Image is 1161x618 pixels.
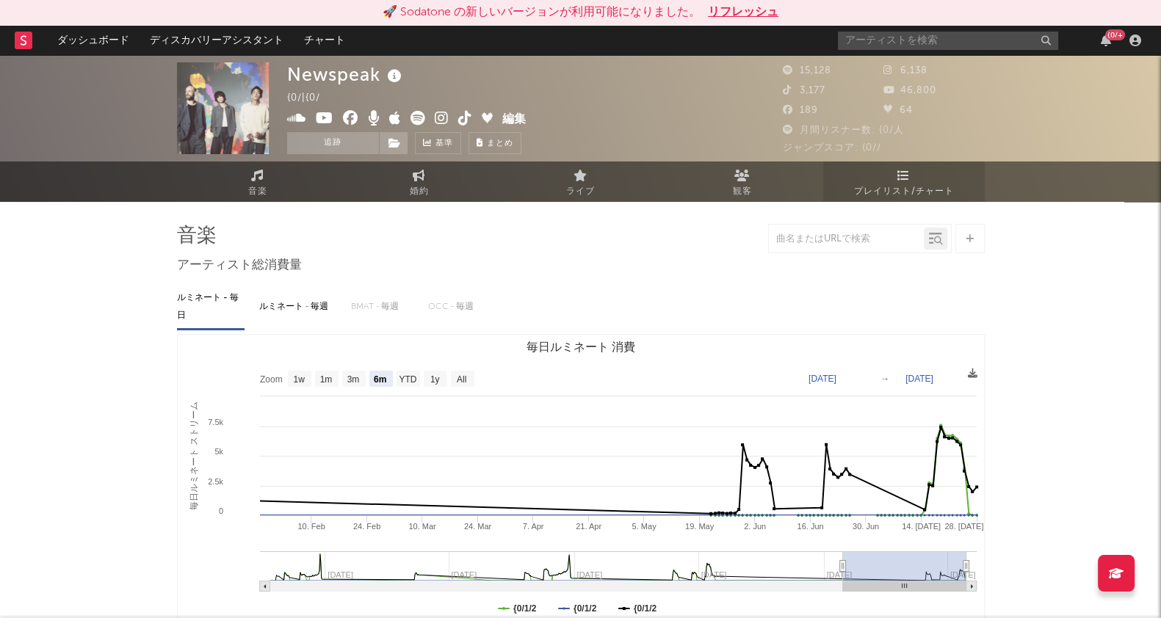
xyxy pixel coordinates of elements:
div: ルミネート - 毎日 [177,286,245,328]
a: 基準 [415,132,461,154]
text: 5. May [632,522,657,531]
button: リフレッシュ [708,4,778,21]
text: [DATE] [809,374,836,384]
span: 46,800 [883,86,936,95]
text: 3m [347,374,359,385]
div: {0/ | {0/ [287,90,337,107]
text: 24. Feb [352,522,380,531]
text: 14. [DATE] [902,522,941,531]
span: 6,138 [883,66,927,76]
span: ライブ [566,183,595,200]
text: 0 [218,506,223,515]
button: {0/+ [1101,34,1111,46]
text: 7.5k [208,418,223,426]
text: [DATE] [950,570,975,579]
span: 3,177 [783,86,825,95]
button: まとめ [469,132,521,154]
text: 5k [214,447,223,456]
span: アーティスト総消費量 [177,257,302,275]
text: 毎日ルミネート 消費 [526,341,634,353]
text: 21. Apr [576,522,601,531]
div: {0/+ [1105,29,1125,40]
text: 30. Jun [852,522,878,531]
a: 観客 [662,161,823,202]
text: 1w [293,374,305,385]
text: 24. Mar [463,522,491,531]
div: 🚀 Sodatone の新しいバージョンが利用可能になりました。 [383,4,701,21]
a: 音楽 [177,161,339,202]
text: {0/1/2 [573,603,596,614]
text: 1m [319,374,332,385]
span: 観客 [733,183,752,200]
text: [DATE] [905,374,933,384]
text: 2.5k [208,477,223,486]
div: Newspeak [287,62,405,87]
span: 音楽 [248,183,267,200]
text: 毎日ルミネート ストリーム [188,401,198,509]
text: 10. Mar [408,522,436,531]
text: 1y [430,374,439,385]
text: 16. Jun [797,522,823,531]
span: 64 [883,106,913,115]
text: {0/1/2 [633,603,657,614]
span: 月間リスナー数: {0/人 [783,126,904,135]
span: プレイリスト/チャート [854,183,954,200]
a: 婚約 [339,161,500,202]
text: 10. Feb [297,522,325,531]
text: 28. [DATE] [944,522,983,531]
text: 2. Jun [744,522,766,531]
a: プレイリスト/チャート [823,161,985,202]
text: 19. May [684,522,714,531]
text: {0/1/2 [513,603,537,614]
text: All [456,374,466,385]
div: ルミネート - 毎週 [259,294,336,319]
span: 189 [783,106,818,115]
span: ジャンプスコア: {0// [783,143,881,153]
span: 基準 [435,135,453,153]
text: YTD [399,374,416,385]
span: まとめ [487,139,513,148]
span: 婚約 [410,183,429,200]
input: 曲名またはURLで検索 [769,233,924,245]
a: チャート [294,26,355,55]
a: ディスカバリーアシスタント [140,26,294,55]
text: 6m [373,374,386,385]
a: ダッシュボード [47,26,140,55]
button: 追跡 [287,132,379,154]
span: 15,128 [783,66,831,76]
input: アーティストを検索 [838,32,1058,50]
text: → [880,374,889,384]
button: 編集 [502,111,526,129]
text: 7. Apr [522,522,543,531]
text: Zoom [260,374,283,385]
a: ライブ [500,161,662,202]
